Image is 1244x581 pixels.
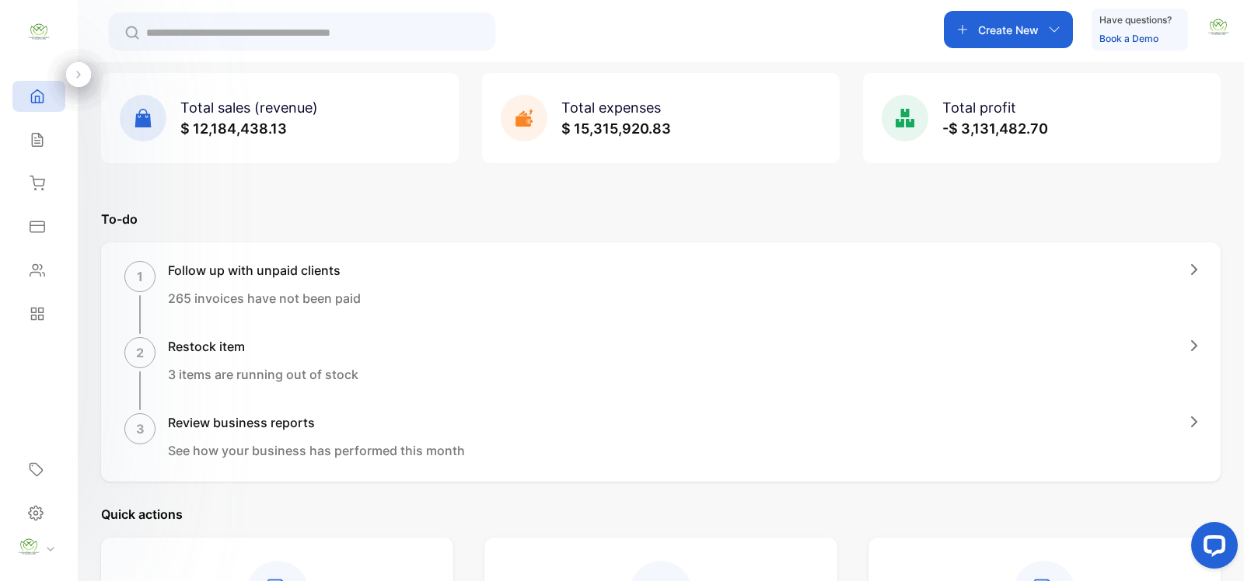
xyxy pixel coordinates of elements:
p: Create New [978,22,1039,38]
p: See how your business has performed this month [168,441,465,460]
span: $ 15,315,920.83 [561,120,671,137]
h1: Restock item [168,337,358,356]
span: Total sales (revenue) [180,99,318,116]
img: avatar [1207,16,1230,39]
p: Have questions? [1099,12,1172,28]
span: Total profit [942,99,1016,116]
h1: Review business reports [168,413,465,432]
p: Quick actions [101,505,1221,524]
p: 1 [137,267,143,286]
span: $ 12,184,438.13 [180,120,287,137]
span: -$ 3,131,482.70 [942,120,1048,137]
h1: Follow up with unpaid clients [168,261,361,280]
iframe: LiveChat chat widget [1179,516,1244,581]
p: 3 items are running out of stock [168,365,358,384]
p: 2 [136,343,144,362]
img: logo [27,20,51,43]
p: To-do [101,210,1221,228]
a: Book a Demo [1099,33,1158,44]
p: 3 [136,419,145,438]
p: 265 invoices have not been paid [168,289,361,308]
img: profile [17,535,40,558]
button: avatar [1207,11,1230,48]
span: Total expenses [561,99,661,116]
button: Create New [944,11,1073,48]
